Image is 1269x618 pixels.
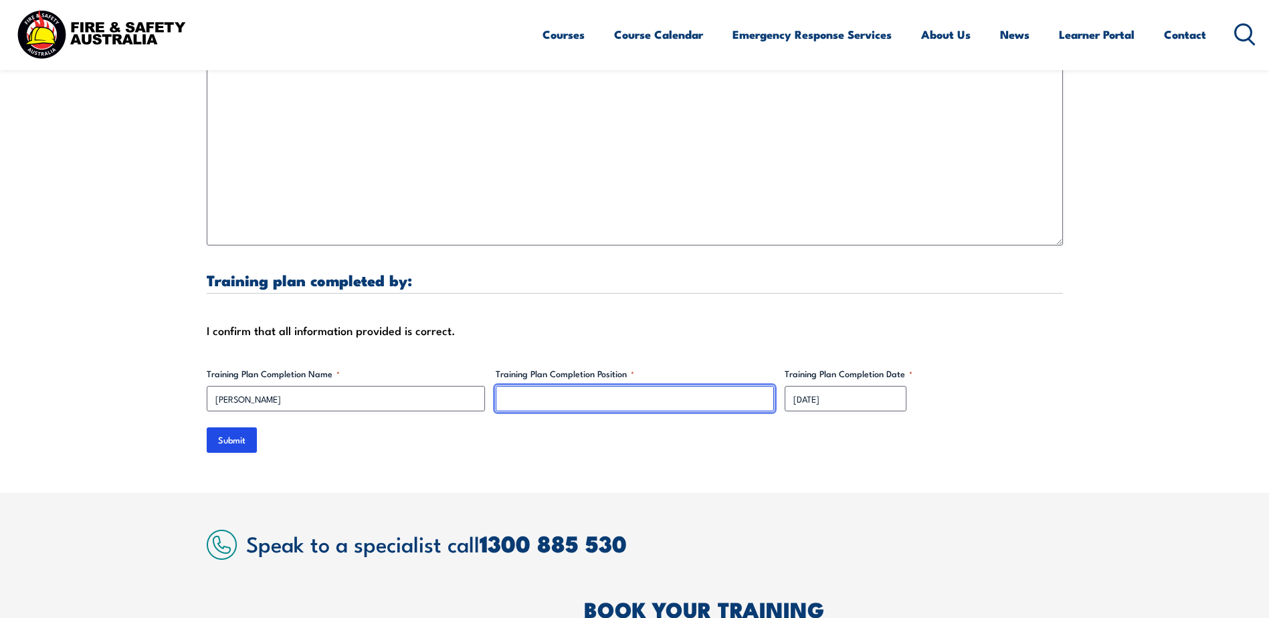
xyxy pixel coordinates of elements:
[785,367,1063,381] label: Training Plan Completion Date
[1000,17,1030,52] a: News
[1059,17,1135,52] a: Learner Portal
[207,367,485,381] label: Training Plan Completion Name
[207,427,257,453] input: Submit
[584,599,1063,618] h2: BOOK YOUR TRAINING
[207,320,1063,340] div: I confirm that all information provided is correct.
[921,17,971,52] a: About Us
[496,367,774,381] label: Training Plan Completion Position
[785,386,906,411] input: dd/mm/yyyy
[543,17,585,52] a: Courses
[207,272,1063,288] h3: Training plan completed by:
[614,17,703,52] a: Course Calendar
[480,525,627,560] a: 1300 885 530
[1164,17,1206,52] a: Contact
[733,17,892,52] a: Emergency Response Services
[246,531,1063,555] h2: Speak to a specialist call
